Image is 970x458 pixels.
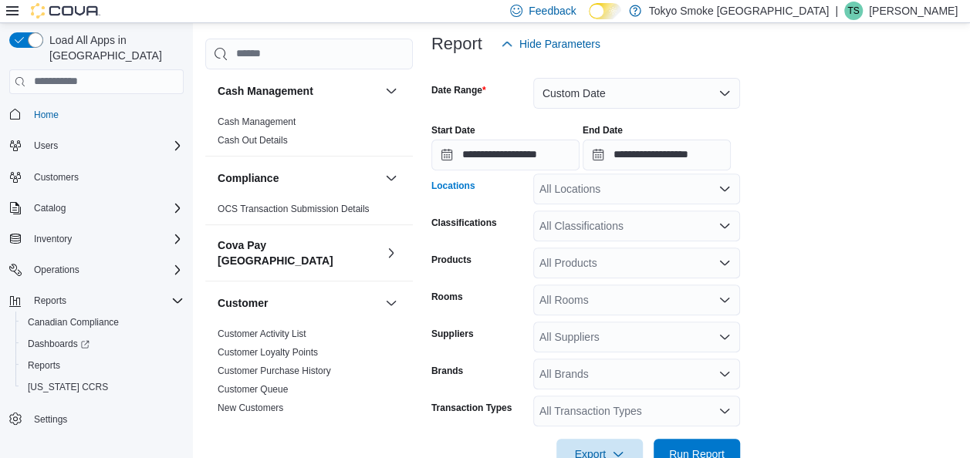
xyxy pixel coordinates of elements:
span: Feedback [529,3,576,19]
a: Customer Queue [218,384,288,395]
button: Open list of options [718,405,731,417]
button: Catalog [3,197,190,219]
span: Customer Loyalty Points [218,346,318,359]
a: Customers [28,168,85,187]
button: Users [3,135,190,157]
span: OCS Transaction Submission Details [218,203,370,215]
button: Compliance [218,170,379,186]
span: Dark Mode [589,19,590,20]
span: Reports [34,295,66,307]
span: Users [28,136,184,155]
span: TS [847,2,859,20]
a: Canadian Compliance [22,313,125,332]
button: Customers [3,166,190,188]
h3: Customer [218,295,268,311]
label: Rooms [431,291,463,303]
button: [US_STATE] CCRS [15,376,190,398]
img: Cova [31,3,100,19]
button: Inventory [3,228,190,250]
a: Dashboards [15,333,190,355]
label: Start Date [431,124,475,136]
button: Custom Date [533,78,740,109]
button: Compliance [382,169,401,187]
button: Cova Pay [GEOGRAPHIC_DATA] [382,244,401,262]
label: End Date [583,124,623,136]
span: Customer Activity List [218,328,306,340]
span: Dashboards [22,335,184,353]
span: Inventory [34,233,72,245]
a: Dashboards [22,335,96,353]
span: Operations [28,261,184,279]
label: Locations [431,180,475,192]
label: Transaction Types [431,402,512,414]
p: Tokyo Smoke [GEOGRAPHIC_DATA] [649,2,830,20]
div: Cash Management [205,113,413,156]
button: Reports [15,355,190,376]
a: Reports [22,356,66,375]
a: Cash Out Details [218,135,288,146]
button: Cova Pay [GEOGRAPHIC_DATA] [218,237,379,268]
h3: Report [431,35,482,53]
span: [US_STATE] CCRS [28,381,108,393]
span: Load All Apps in [GEOGRAPHIC_DATA] [43,32,184,63]
a: [US_STATE] CCRS [22,378,114,396]
button: Canadian Compliance [15,312,190,333]
div: Customer [205,325,413,423]
button: Cash Management [382,82,401,100]
span: Settings [34,413,67,426]
div: Compliance [205,200,413,224]
a: Customer Activity List [218,328,306,339]
span: Reports [28,359,60,372]
span: Home [28,105,184,124]
button: Operations [3,259,190,281]
button: Open list of options [718,220,731,232]
button: Inventory [28,230,78,248]
button: Operations [28,261,86,279]
span: Inventory [28,230,184,248]
button: Open list of options [718,183,731,195]
a: Settings [28,410,73,429]
span: Cash Out Details [218,134,288,146]
label: Classifications [431,217,497,229]
button: Open list of options [718,257,731,269]
span: Canadian Compliance [22,313,184,332]
input: Press the down key to open a popover containing a calendar. [431,140,580,170]
span: Reports [28,291,184,310]
span: Settings [28,409,184,428]
span: Customers [28,167,184,187]
button: Open list of options [718,294,731,306]
button: Cash Management [218,83,379,99]
button: Catalog [28,199,72,217]
button: Users [28,136,64,155]
a: New Customers [218,402,283,413]
h3: Cash Management [218,83,313,99]
div: Tariq Syed [844,2,863,20]
span: Catalog [28,199,184,217]
span: Dashboards [28,338,90,350]
input: Press the down key to open a popover containing a calendar. [583,140,731,170]
span: Customers [34,171,79,184]
a: OCS Transaction Submission Details [218,204,370,214]
label: Date Range [431,84,486,96]
button: Settings [3,407,190,429]
a: Home [28,106,65,124]
span: Operations [34,264,79,276]
span: Users [34,140,58,152]
p: [PERSON_NAME] [869,2,958,20]
p: | [835,2,838,20]
span: Home [34,109,59,121]
a: Customer Purchase History [218,365,331,376]
span: Canadian Compliance [28,316,119,328]
span: Customer Queue [218,383,288,396]
span: Washington CCRS [22,378,184,396]
button: Open list of options [718,331,731,343]
span: Catalog [34,202,66,214]
span: Reports [22,356,184,375]
a: Customer Loyalty Points [218,347,318,358]
a: Cash Management [218,116,296,127]
button: Customer [382,294,401,312]
button: Reports [3,290,190,312]
label: Suppliers [431,328,474,340]
button: Hide Parameters [495,29,607,59]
